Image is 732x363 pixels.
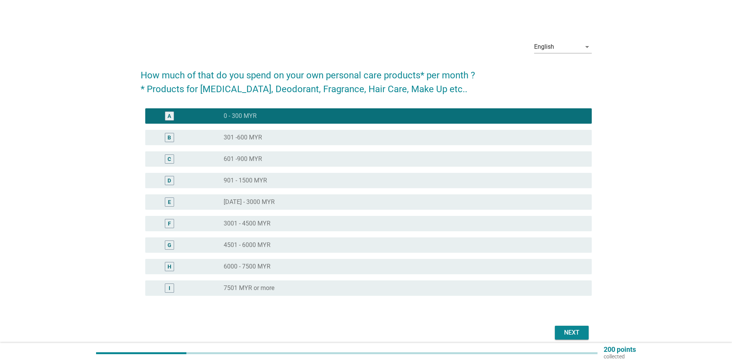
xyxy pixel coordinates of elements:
[168,198,171,206] div: E
[168,112,171,120] div: A
[168,177,171,185] div: D
[168,155,171,163] div: C
[224,263,271,270] label: 6000 - 7500 MYR
[224,134,262,141] label: 301 -600 MYR
[224,198,275,206] label: [DATE] - 3000 MYR
[168,134,171,142] div: B
[604,353,636,360] p: collected
[224,241,271,249] label: 4501 - 6000 MYR
[224,220,271,227] label: 3001 - 4500 MYR
[224,155,262,163] label: 601 -900 MYR
[224,177,267,184] label: 901 - 1500 MYR
[168,241,171,249] div: G
[604,346,636,353] p: 200 points
[534,43,554,50] div: English
[169,284,170,292] div: I
[168,220,171,228] div: F
[224,284,274,292] label: 7501 MYR or more
[583,42,592,51] i: arrow_drop_down
[224,112,257,120] label: 0 - 300 MYR
[555,326,589,340] button: Next
[561,328,583,337] div: Next
[168,263,171,271] div: H
[141,61,592,96] h2: How much of that do you spend on your own personal care products* per month ? * Products for [MED...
